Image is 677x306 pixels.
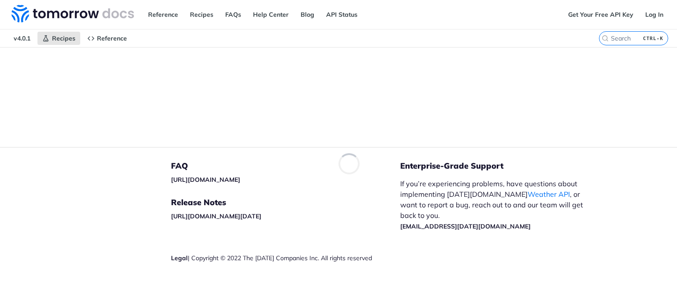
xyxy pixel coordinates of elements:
a: API Status [321,8,362,21]
a: FAQs [220,8,246,21]
a: Weather API [528,190,570,199]
a: Blog [296,8,319,21]
svg: Search [602,35,609,42]
a: Log In [640,8,668,21]
a: Reference [82,32,132,45]
h5: FAQ [171,161,400,171]
h5: Release Notes [171,197,400,208]
span: v4.0.1 [9,32,35,45]
a: Get Your Free API Key [563,8,638,21]
img: Tomorrow.io Weather API Docs [11,5,134,22]
a: Recipes [185,8,218,21]
a: Recipes [37,32,80,45]
a: Reference [143,8,183,21]
div: | Copyright © 2022 The [DATE] Companies Inc. All rights reserved [171,254,400,262]
a: [URL][DOMAIN_NAME] [171,176,240,184]
a: [URL][DOMAIN_NAME][DATE] [171,212,261,220]
a: [EMAIL_ADDRESS][DATE][DOMAIN_NAME] [400,222,531,230]
span: Recipes [52,34,75,42]
span: Reference [97,34,127,42]
h5: Enterprise-Grade Support [400,161,606,171]
a: Help Center [248,8,294,21]
p: If you’re experiencing problems, have questions about implementing [DATE][DOMAIN_NAME] , or want ... [400,178,592,231]
kbd: CTRL-K [641,34,666,43]
a: Legal [171,254,188,262]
